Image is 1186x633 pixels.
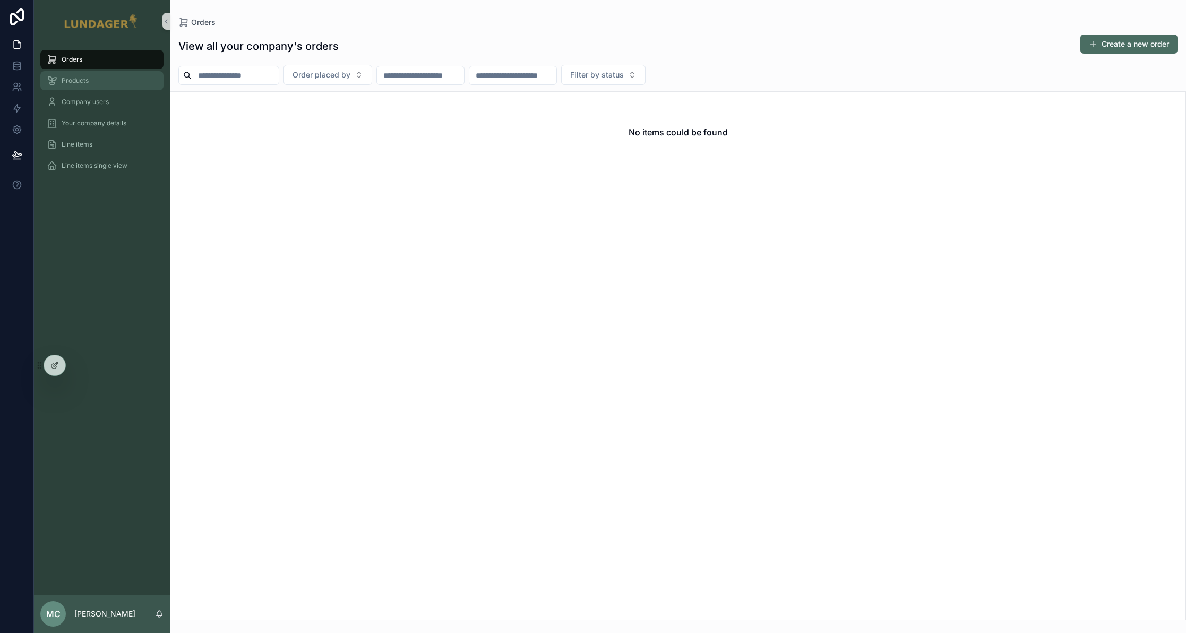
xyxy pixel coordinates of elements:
span: MC [46,608,61,620]
h2: No items could be found [629,126,728,139]
span: Your company details [62,119,126,127]
span: Products [62,76,89,85]
a: Line items [40,135,164,154]
img: App logo [64,13,140,30]
button: Select Button [561,65,646,85]
span: Company users [62,98,109,106]
div: scrollable content [34,42,170,189]
a: Products [40,71,164,90]
span: Orders [62,55,82,64]
button: Select Button [283,65,372,85]
span: Filter by status [570,70,624,80]
p: [PERSON_NAME] [74,609,135,619]
a: Company users [40,92,164,112]
a: Line items single view [40,156,164,175]
a: Orders [40,50,164,69]
a: Orders [178,17,216,28]
h1: View all your company's orders [178,39,339,54]
span: Line items [62,140,92,149]
button: Create a new order [1080,35,1178,54]
a: Your company details [40,114,164,133]
span: Order placed by [293,70,350,80]
span: Line items single view [62,161,127,170]
span: Orders [191,17,216,28]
